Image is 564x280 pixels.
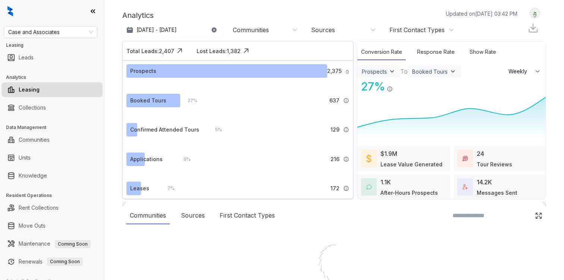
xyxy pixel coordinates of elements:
[413,44,458,60] div: Response Rate
[19,50,34,65] a: Leads
[380,160,442,168] div: Lease Value Generated
[1,82,103,97] li: Leasing
[130,126,199,134] div: Confirmed Attended Tours
[180,96,197,105] div: 27 %
[1,218,103,233] li: Move Outs
[19,100,46,115] a: Collections
[477,178,492,187] div: 14.2K
[126,47,174,55] div: Total Leads: 2,407
[6,124,104,131] h3: Data Management
[6,42,104,49] h3: Leasing
[357,44,406,60] div: Conversion Rate
[463,184,468,190] img: TotalFum
[126,207,170,224] div: Communities
[387,86,393,92] img: Info
[1,150,103,165] li: Units
[366,154,372,163] img: LeaseValue
[122,23,223,37] button: [DATE] - [DATE]
[530,9,540,17] img: UserAvatar
[137,26,177,34] p: [DATE] - [DATE]
[327,67,342,75] span: 2,375
[504,65,546,78] button: Weekly
[47,258,83,266] span: Coming Soon
[177,207,209,224] div: Sources
[1,200,103,215] li: Rent Collections
[330,184,339,193] span: 172
[508,68,531,75] span: Weekly
[19,82,40,97] a: Leasing
[477,160,512,168] div: Tour Reviews
[122,10,154,21] p: Analytics
[535,212,542,219] img: Click Icon
[176,155,191,163] div: 9 %
[130,155,163,163] div: Applications
[389,26,445,34] div: First Contact Types
[130,96,166,105] div: Booked Tours
[380,149,397,158] div: $1.9M
[174,45,185,56] img: Click Icon
[216,207,279,224] div: First Contact Types
[19,218,46,233] a: Move Outs
[160,184,175,193] div: 7 %
[449,68,457,75] img: ViewFilterArrow
[477,149,484,158] div: 24
[343,98,349,104] img: Info
[380,189,438,197] div: After-Hours Prospects
[519,212,526,219] img: SearchIcon
[311,26,335,34] div: Sources
[19,168,47,183] a: Knowledge
[1,236,103,251] li: Maintenance
[330,126,339,134] span: 129
[19,132,50,147] a: Communities
[208,126,222,134] div: 5 %
[6,192,104,199] h3: Resident Operations
[329,96,339,105] span: 637
[1,254,103,269] li: Renewals
[400,67,408,76] div: To
[197,47,241,55] div: Lost Leads: 1,382
[380,178,391,187] div: 1.1K
[343,185,349,191] img: Info
[8,27,93,38] span: Case and Associates
[366,184,372,190] img: AfterHoursConversations
[412,68,448,75] div: Booked Tours
[345,70,350,74] img: Info
[19,200,59,215] a: Rent Collections
[463,156,468,161] img: TourReviews
[357,78,385,95] div: 27 %
[6,74,104,81] h3: Analytics
[1,132,103,147] li: Communities
[466,44,500,60] div: Show Rate
[330,155,339,163] span: 216
[241,45,252,56] img: Click Icon
[393,79,404,90] img: Click Icon
[388,68,396,75] img: ViewFilterArrow
[527,22,539,34] img: Download
[55,240,91,248] span: Coming Soon
[130,67,156,75] div: Prospects
[477,189,517,197] div: Messages Sent
[1,168,103,183] li: Knowledge
[1,50,103,65] li: Leads
[343,156,349,162] img: Info
[7,6,13,16] img: logo
[130,184,149,193] div: Leases
[19,150,31,165] a: Units
[1,100,103,115] li: Collections
[446,10,517,18] p: Updated on [DATE] 03:42 PM
[233,26,269,34] div: Communities
[343,127,349,133] img: Info
[362,68,387,75] div: Prospects
[19,254,83,269] a: RenewalsComing Soon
